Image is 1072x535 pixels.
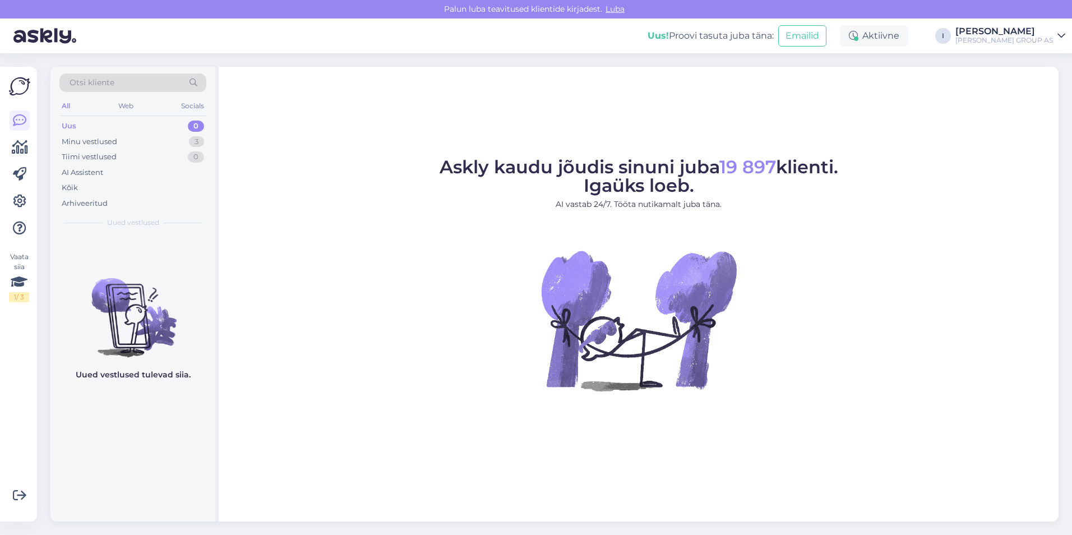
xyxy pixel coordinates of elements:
[440,199,838,210] p: AI vastab 24/7. Tööta nutikamalt juba täna.
[189,136,204,147] div: 3
[70,77,114,89] span: Otsi kliente
[62,198,108,209] div: Arhiveeritud
[188,121,204,132] div: 0
[955,27,1053,36] div: [PERSON_NAME]
[9,292,29,302] div: 1 / 3
[778,25,826,47] button: Emailid
[9,252,29,302] div: Vaata siia
[648,30,669,41] b: Uus!
[59,99,72,113] div: All
[955,27,1065,45] a: [PERSON_NAME][PERSON_NAME] GROUP AS
[9,76,30,97] img: Askly Logo
[62,136,117,147] div: Minu vestlused
[76,369,191,381] p: Uued vestlused tulevad siia.
[719,156,776,178] span: 19 897
[935,28,951,44] div: I
[62,182,78,193] div: Kõik
[62,151,117,163] div: Tiimi vestlused
[62,167,103,178] div: AI Assistent
[955,36,1053,45] div: [PERSON_NAME] GROUP AS
[50,258,215,359] img: No chats
[116,99,136,113] div: Web
[440,156,838,196] span: Askly kaudu jõudis sinuni juba klienti. Igaüks loeb.
[648,29,774,43] div: Proovi tasuta juba täna:
[62,121,76,132] div: Uus
[107,218,159,228] span: Uued vestlused
[602,4,628,14] span: Luba
[538,219,740,421] img: No Chat active
[179,99,206,113] div: Socials
[188,151,204,163] div: 0
[840,26,908,46] div: Aktiivne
